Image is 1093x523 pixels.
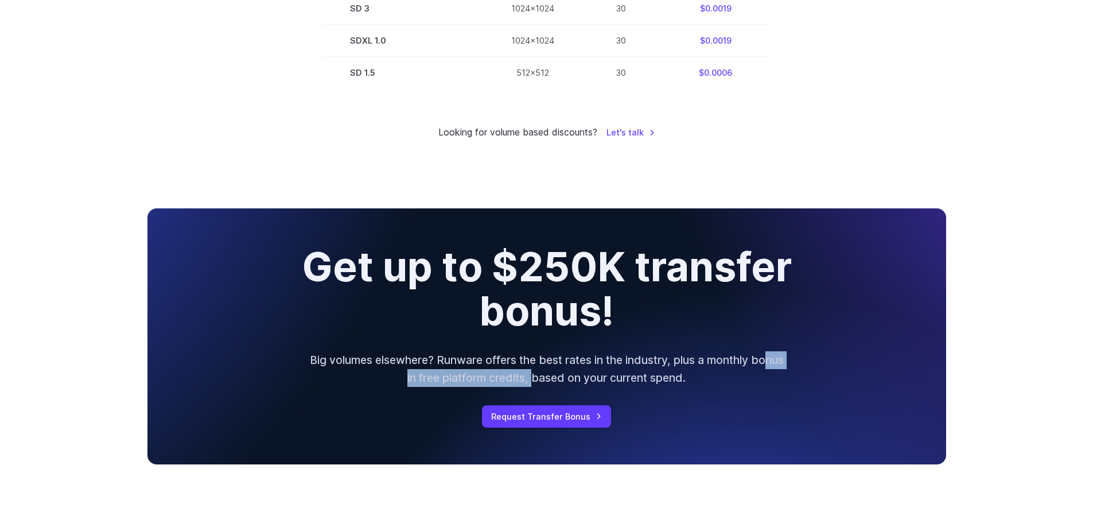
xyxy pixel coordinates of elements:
[484,24,582,56] td: 1024x1024
[308,351,785,386] p: Big volumes elsewhere? Runware offers the best rates in the industry, plus a monthly bonus in fre...
[322,56,484,88] td: SD 1.5
[606,126,655,139] a: Let's talk
[582,24,660,56] td: 30
[660,24,771,56] td: $0.0019
[582,56,660,88] td: 30
[484,56,582,88] td: 512x512
[660,56,771,88] td: $0.0006
[438,125,597,140] small: Looking for volume based discounts?
[482,405,611,428] a: Request Transfer Bonus
[256,245,837,333] h2: Get up to $250K transfer bonus!
[322,24,484,56] td: SDXL 1.0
